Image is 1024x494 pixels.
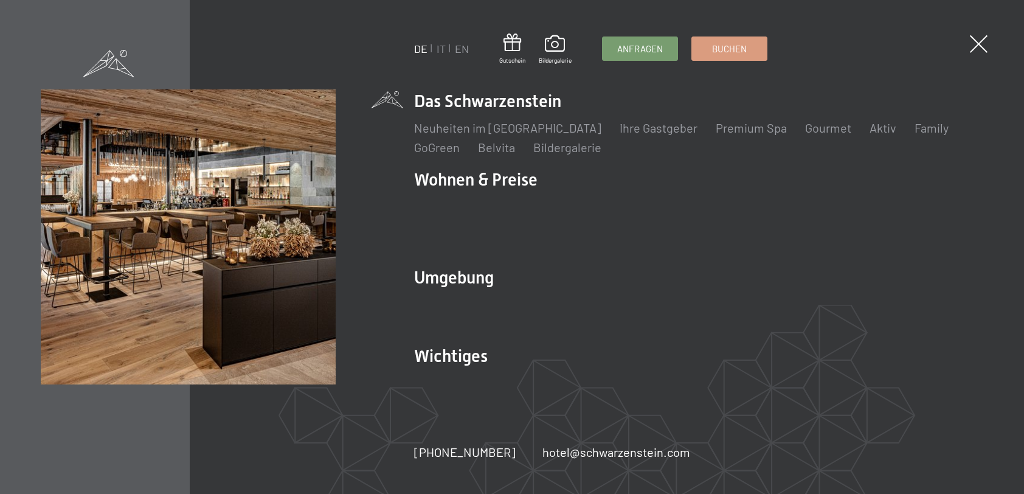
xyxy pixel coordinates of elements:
a: Bildergalerie [539,35,572,64]
a: IT [437,42,446,55]
span: Gutschein [499,56,525,64]
a: Gourmet [805,120,851,135]
span: Anfragen [617,43,663,55]
a: hotel@schwarzenstein.com [542,444,690,461]
span: [PHONE_NUMBER] [414,445,516,459]
a: Bildergalerie [533,140,601,155]
span: Bildergalerie [539,56,572,64]
a: Premium Spa [716,120,787,135]
a: DE [414,42,427,55]
a: Neuheiten im [GEOGRAPHIC_DATA] [414,120,601,135]
a: Belvita [478,140,515,155]
a: Anfragen [603,37,677,60]
a: GoGreen [414,140,460,155]
a: Aktiv [870,120,896,135]
a: Gutschein [499,33,525,64]
a: Buchen [692,37,767,60]
a: Family [915,120,949,135]
a: EN [455,42,469,55]
span: Buchen [712,43,747,55]
a: Ihre Gastgeber [620,120,697,135]
a: [PHONE_NUMBER] [414,444,516,461]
